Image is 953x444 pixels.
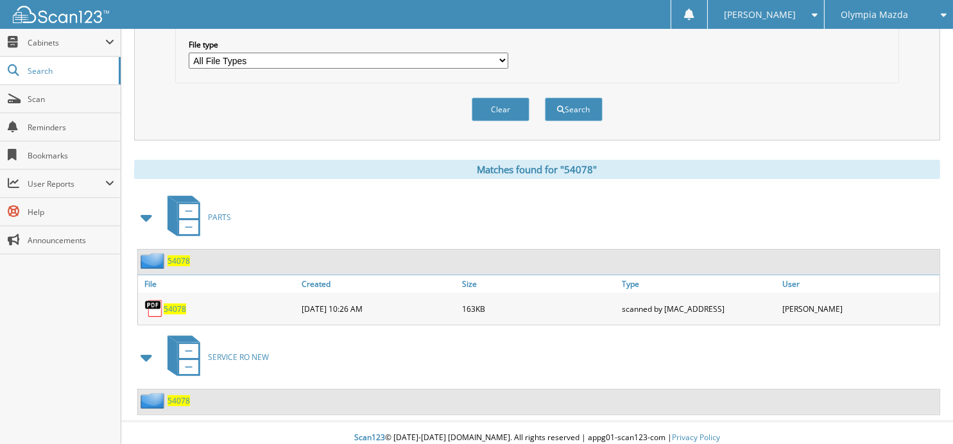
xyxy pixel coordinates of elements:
[164,303,186,314] a: 54078
[28,94,114,105] span: Scan
[208,212,231,223] span: PARTS
[28,150,114,161] span: Bookmarks
[889,382,953,444] iframe: Chat Widget
[354,432,385,443] span: Scan123
[619,296,779,321] div: scanned by [MAC_ADDRESS]
[28,178,105,189] span: User Reports
[141,393,167,409] img: folder2.png
[28,235,114,246] span: Announcements
[779,275,940,293] a: User
[472,98,529,121] button: Clear
[672,432,720,443] a: Privacy Policy
[28,122,114,133] span: Reminders
[298,296,459,321] div: [DATE] 10:26 AM
[208,352,269,363] span: SERVICE RO NEW
[779,296,940,321] div: [PERSON_NAME]
[459,296,619,321] div: 163KB
[138,275,298,293] a: File
[28,207,114,218] span: Help
[724,11,796,19] span: [PERSON_NAME]
[144,299,164,318] img: PDF.png
[167,395,190,406] a: 54078
[141,253,167,269] img: folder2.png
[160,332,269,382] a: SERVICE RO NEW
[134,160,940,179] div: Matches found for "54078"
[841,11,908,19] span: Olympia Mazda
[298,275,459,293] a: Created
[28,65,112,76] span: Search
[13,6,109,23] img: scan123-logo-white.svg
[459,275,619,293] a: Size
[167,255,190,266] a: 54078
[189,39,508,50] label: File type
[545,98,603,121] button: Search
[28,37,105,48] span: Cabinets
[619,275,779,293] a: Type
[160,192,231,243] a: PARTS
